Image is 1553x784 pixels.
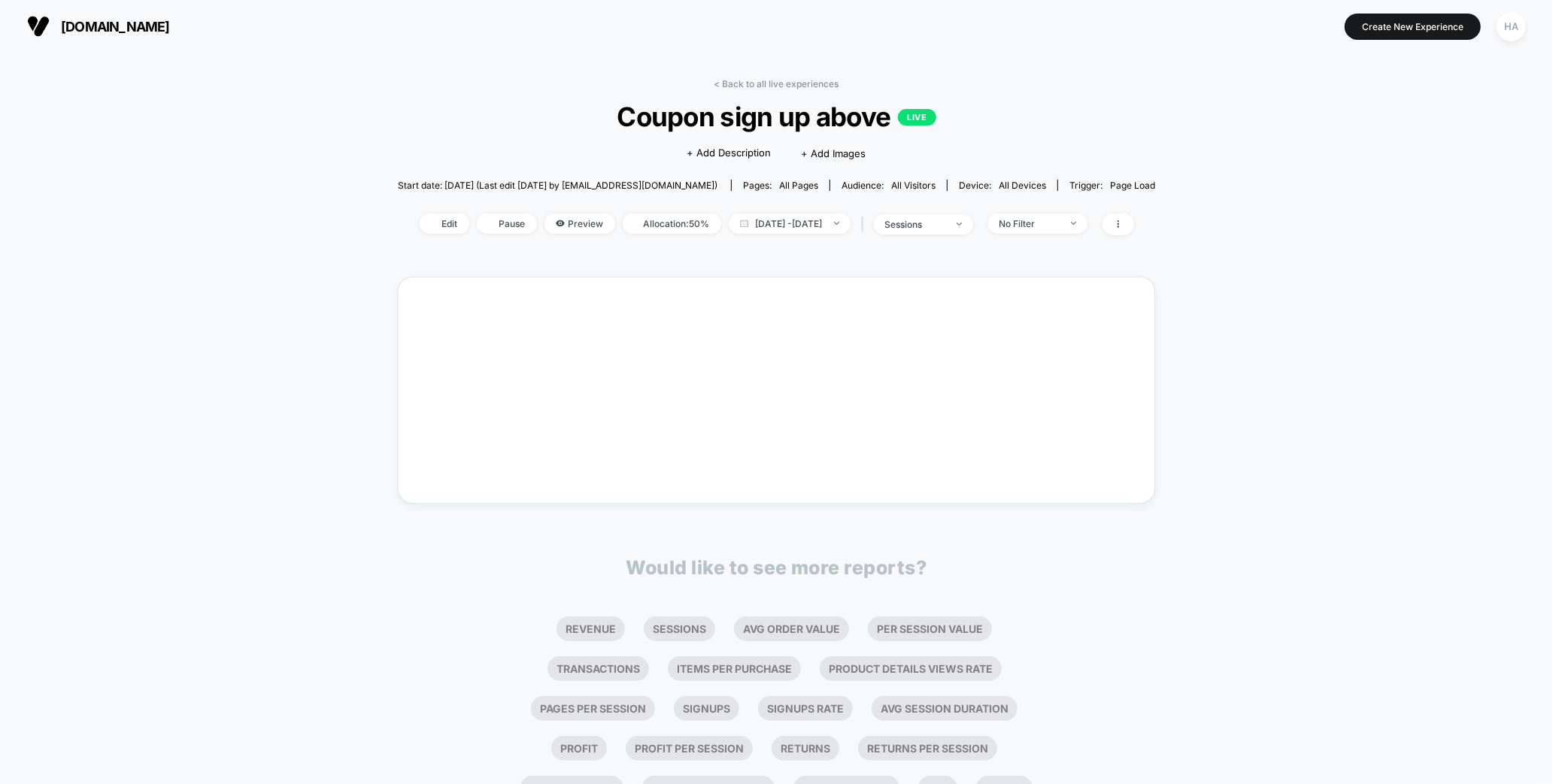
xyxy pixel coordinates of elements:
span: + Add Description [687,146,771,161]
div: Audience: [842,180,936,191]
span: [DATE] - [DATE] [729,213,851,234]
span: + Add Images [801,147,866,159]
li: Sessions [644,616,715,641]
span: Edit [420,213,469,234]
span: all devices [999,180,1046,191]
li: Items Per Purchase [668,656,801,681]
button: Create New Experience [1345,14,1481,40]
span: Device: [947,180,1057,191]
img: Visually logo [27,15,50,38]
span: all pages [779,180,818,191]
span: Preview [544,213,615,234]
span: All Visitors [891,180,936,191]
div: Trigger: [1069,180,1155,191]
li: Transactions [547,656,649,681]
li: Signups [674,696,739,721]
span: Coupon sign up above [436,101,1118,132]
li: Revenue [557,616,625,641]
li: Pages Per Session [531,696,655,721]
button: [DOMAIN_NAME] [23,14,174,38]
li: Avg Session Duration [872,696,1018,721]
img: end [834,222,839,225]
span: | [858,213,874,235]
button: HA [1492,11,1530,42]
li: Returns Per Session [858,736,997,761]
div: sessions [885,219,945,230]
span: Pause [477,213,537,234]
img: calendar [740,219,748,227]
span: Page Load [1110,180,1155,191]
li: Product Details Views Rate [820,656,1002,681]
span: Allocation: 50% [623,213,721,234]
a: < Back to all live experiences [714,78,839,89]
div: Pages: [743,180,818,191]
li: Avg Order Value [734,616,849,641]
li: Returns [772,736,839,761]
div: No Filter [999,218,1060,229]
span: [DOMAIN_NAME] [61,19,170,35]
li: Per Session Value [868,616,992,641]
img: end [957,222,962,226]
p: LIVE [898,109,936,126]
li: Profit [551,736,607,761]
li: Profit Per Session [626,736,753,761]
div: HA [1497,12,1526,41]
span: Start date: [DATE] (Last edit [DATE] by [EMAIL_ADDRESS][DOMAIN_NAME]) [398,180,717,191]
img: end [1071,222,1076,225]
li: Signups Rate [758,696,853,721]
p: Would like to see more reports? [626,556,927,579]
